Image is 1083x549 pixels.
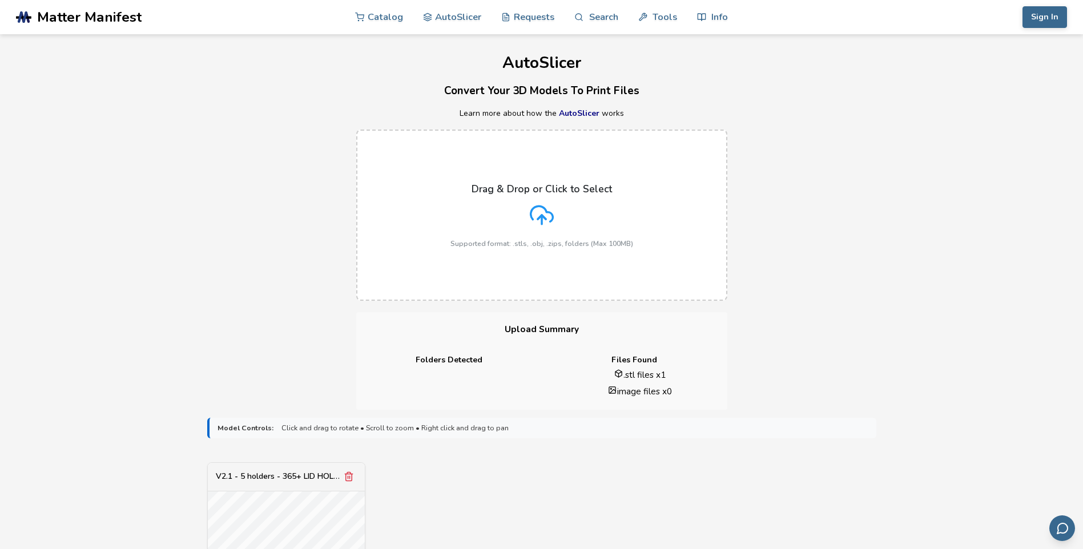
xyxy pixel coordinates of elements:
h4: Folders Detected [364,356,534,365]
strong: Model Controls: [218,424,273,432]
p: Supported format: .stls, .obj, .zips, folders (Max 100MB) [450,240,633,248]
div: V2.1 - 5 holders - 365+ LID HOLDER.stl [216,472,341,481]
h3: Upload Summary [356,312,727,347]
button: Send feedback via email [1049,515,1075,541]
p: Drag & Drop or Click to Select [472,183,612,195]
span: Matter Manifest [37,9,142,25]
li: image files x 0 [561,385,719,397]
button: Remove model [341,469,357,485]
button: Sign In [1022,6,1067,28]
span: Click and drag to rotate • Scroll to zoom • Right click and drag to pan [281,424,509,432]
h4: Files Found [550,356,719,365]
li: .stl files x 1 [561,369,719,381]
a: AutoSlicer [559,108,599,119]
